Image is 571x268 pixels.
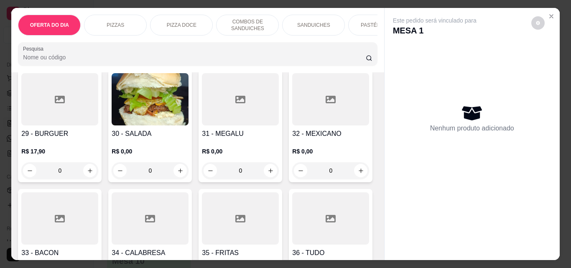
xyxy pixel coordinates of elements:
img: product-image [112,73,189,125]
p: PASTÉIS (14cm) [361,22,398,28]
p: R$ 0,00 [112,147,189,156]
p: SANDUICHES [297,22,330,28]
p: R$ 17,90 [21,147,98,156]
p: PIZZAS [107,22,124,28]
p: Nenhum produto adicionado [430,123,514,133]
p: Este pedido será vinculado para [393,16,477,25]
input: Pesquisa [23,53,366,61]
h4: 31 - MEGALU [202,129,279,139]
h4: 36 - TUDO [292,248,369,258]
h4: 32 - MEXICANO [292,129,369,139]
button: decrease-product-quantity [531,16,545,30]
p: COMBOS DE SANDUICHES [223,18,272,32]
p: OFERTA DO DIA [30,22,69,28]
h4: 29 - BURGUER [21,129,98,139]
label: Pesquisa [23,45,46,52]
h4: 33 - BACON [21,248,98,258]
button: Close [545,10,558,23]
p: R$ 0,00 [202,147,279,156]
h4: 35 - FRITAS [202,248,279,258]
h4: 34 - CALABRESA [112,248,189,258]
p: PIZZA DOCE [167,22,196,28]
h4: 30 - SALADA [112,129,189,139]
p: MESA 1 [393,25,477,36]
p: R$ 0,00 [292,147,369,156]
